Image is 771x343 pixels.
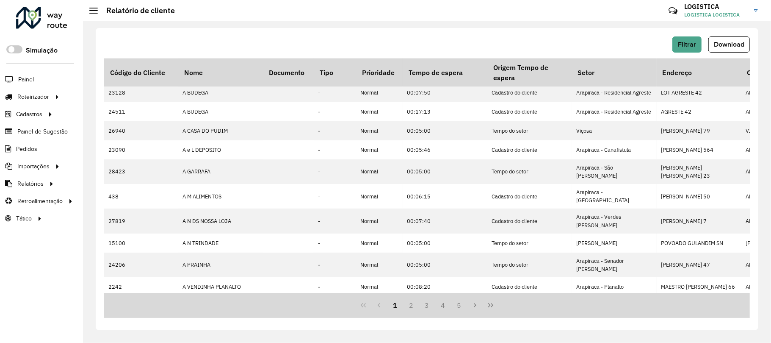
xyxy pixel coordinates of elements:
[356,209,403,233] td: Normal
[403,253,487,277] td: 00:05:00
[17,127,68,136] span: Painel de Sugestão
[178,277,263,296] td: A VENDINHA PLANALTO
[657,83,741,102] td: LOT AGRESTE 42
[104,140,178,159] td: 23090
[664,2,682,20] a: Contato Rápido
[403,83,487,102] td: 00:07:50
[356,140,403,159] td: Normal
[572,121,657,140] td: Viçosa
[178,83,263,102] td: A BUDEGA
[104,59,178,86] th: Código do Cliente
[104,253,178,277] td: 24206
[314,83,356,102] td: -
[314,102,356,121] td: -
[178,253,263,277] td: A PRAINHA
[314,234,356,253] td: -
[356,277,403,296] td: Normal
[572,140,657,159] td: Arapiraca - Canafistula
[657,159,741,184] td: [PERSON_NAME] [PERSON_NAME] 23
[572,209,657,233] td: Arapiraca - Verdes [PERSON_NAME]
[356,83,403,102] td: Normal
[178,209,263,233] td: A N DS NOSSA LOJA
[178,234,263,253] td: A N TRINDADE
[178,140,263,159] td: A e L DEPOSITO
[572,102,657,121] td: Arapiraca - Residencial Agreste
[387,297,403,313] button: 1
[487,253,572,277] td: Tempo do setor
[16,110,42,119] span: Cadastros
[104,184,178,209] td: 438
[714,41,744,48] span: Download
[487,234,572,253] td: Tempo do setor
[26,45,58,56] label: Simulação
[451,297,467,313] button: 5
[657,184,741,209] td: [PERSON_NAME] 50
[403,184,487,209] td: 00:06:15
[572,277,657,296] td: Arapiraca - Planalto
[487,59,572,86] th: Origem Tempo de espera
[104,277,178,296] td: 2242
[104,159,178,184] td: 28423
[16,145,37,153] span: Pedidos
[403,297,419,313] button: 2
[435,297,451,313] button: 4
[419,297,435,313] button: 3
[104,102,178,121] td: 24511
[356,184,403,209] td: Normal
[572,59,657,86] th: Setor
[314,159,356,184] td: -
[16,214,32,223] span: Tático
[104,209,178,233] td: 27819
[178,121,263,140] td: A CASA DO PUDIM
[356,253,403,277] td: Normal
[17,179,44,188] span: Relatórios
[572,253,657,277] td: Arapiraca - Senador [PERSON_NAME]
[487,102,572,121] td: Cadastro do cliente
[403,234,487,253] td: 00:05:00
[356,59,403,86] th: Prioridade
[98,6,175,15] h2: Relatório de cliente
[672,36,702,53] button: Filtrar
[483,297,499,313] button: Last Page
[263,59,314,86] th: Documento
[314,184,356,209] td: -
[657,140,741,159] td: [PERSON_NAME] 564
[657,253,741,277] td: [PERSON_NAME] 47
[403,209,487,233] td: 00:07:40
[356,121,403,140] td: Normal
[657,59,741,86] th: Endereço
[657,277,741,296] td: MAESTRO [PERSON_NAME] 66
[487,83,572,102] td: Cadastro do cliente
[314,209,356,233] td: -
[684,3,748,11] h3: LOGISTICA
[403,121,487,140] td: 00:05:00
[403,140,487,159] td: 00:05:46
[17,92,49,101] span: Roteirizador
[356,102,403,121] td: Normal
[487,209,572,233] td: Cadastro do cliente
[314,121,356,140] td: -
[356,234,403,253] td: Normal
[314,253,356,277] td: -
[17,162,50,171] span: Importações
[657,234,741,253] td: POVOADO GULANDIM SN
[467,297,483,313] button: Next Page
[572,234,657,253] td: [PERSON_NAME]
[178,184,263,209] td: A M ALIMENTOS
[678,41,696,48] span: Filtrar
[708,36,750,53] button: Download
[403,59,487,86] th: Tempo de espera
[572,184,657,209] td: Arapiraca - [GEOGRAPHIC_DATA]
[356,159,403,184] td: Normal
[487,277,572,296] td: Cadastro do cliente
[572,83,657,102] td: Arapiraca - Residencial Agreste
[18,75,34,84] span: Painel
[314,277,356,296] td: -
[104,121,178,140] td: 26940
[684,11,748,19] span: LOGISTICA LOGISTICA
[487,159,572,184] td: Tempo do setor
[314,59,356,86] th: Tipo
[17,197,63,206] span: Retroalimentação
[403,102,487,121] td: 00:17:13
[657,209,741,233] td: [PERSON_NAME] 7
